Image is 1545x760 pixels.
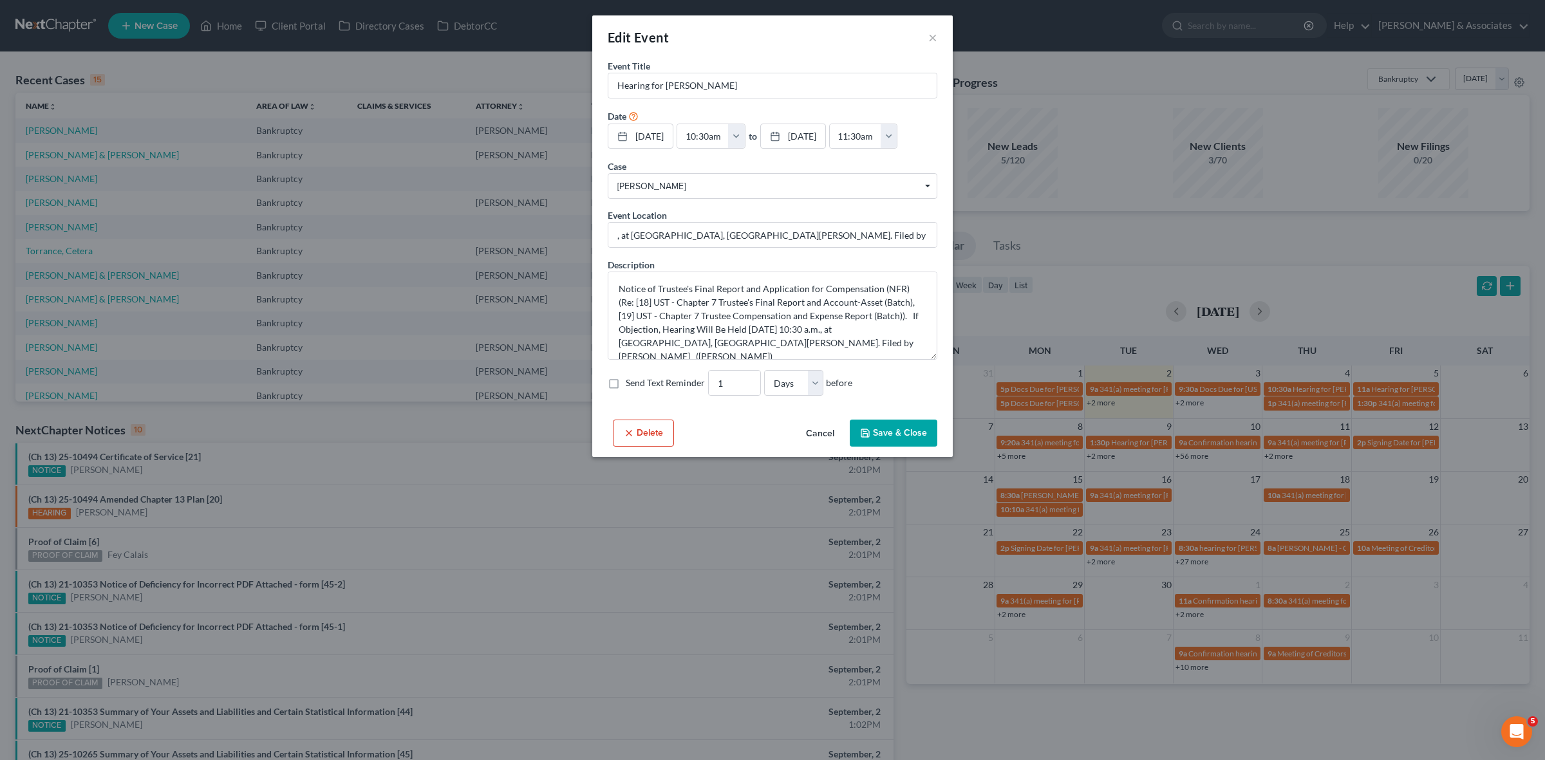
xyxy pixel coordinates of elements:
[608,173,937,199] span: Select box activate
[608,124,673,149] a: [DATE]
[608,73,937,98] input: Enter event name...
[1501,716,1532,747] iframe: Intercom live chat
[608,160,626,173] label: Case
[826,376,852,389] span: before
[608,109,626,123] label: Date
[796,421,845,447] button: Cancel
[928,30,937,45] button: ×
[830,124,881,149] input: -- : --
[608,209,667,222] label: Event Location
[761,124,825,149] a: [DATE]
[749,129,757,143] label: to
[608,30,669,45] span: Edit Event
[626,376,705,389] label: Send Text Reminder
[608,60,650,71] span: Event Title
[1528,716,1538,727] span: 5
[608,223,937,247] input: Enter location...
[608,258,655,272] label: Description
[613,420,674,447] button: Delete
[850,420,937,447] button: Save & Close
[709,371,760,395] input: --
[677,124,729,149] input: -- : --
[617,180,928,193] span: [PERSON_NAME]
